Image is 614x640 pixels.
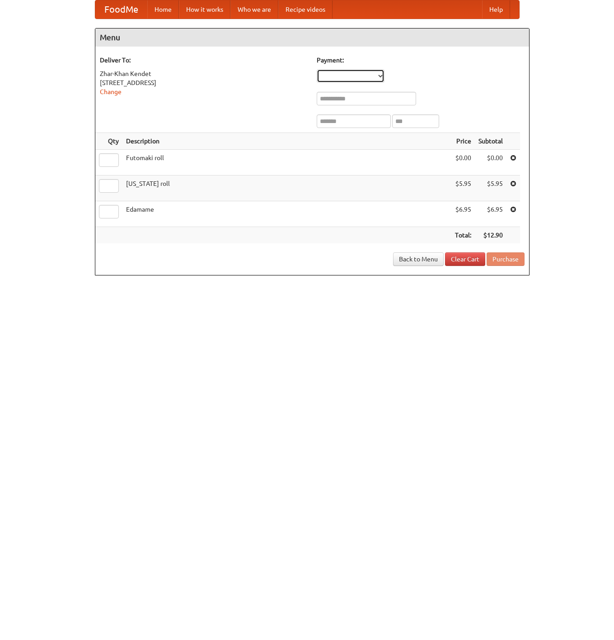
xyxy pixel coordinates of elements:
a: Who we are [230,0,278,19]
td: $5.95 [451,175,475,201]
a: Back to Menu [393,252,444,266]
th: Total: [451,227,475,244]
td: $6.95 [475,201,506,227]
div: Zhar-Khan Kendet [100,69,308,78]
a: Recipe videos [278,0,333,19]
h4: Menu [95,28,529,47]
a: Home [147,0,179,19]
td: [US_STATE] roll [122,175,451,201]
td: $0.00 [475,150,506,175]
th: Subtotal [475,133,506,150]
button: Purchase [487,252,525,266]
a: Help [482,0,510,19]
th: Description [122,133,451,150]
td: $6.95 [451,201,475,227]
td: Edamame [122,201,451,227]
th: Qty [95,133,122,150]
th: Price [451,133,475,150]
td: Futomaki roll [122,150,451,175]
h5: Payment: [317,56,525,65]
a: Change [100,88,122,95]
td: $0.00 [451,150,475,175]
a: Clear Cart [445,252,485,266]
th: $12.90 [475,227,506,244]
h5: Deliver To: [100,56,308,65]
a: How it works [179,0,230,19]
a: FoodMe [95,0,147,19]
div: [STREET_ADDRESS] [100,78,308,87]
td: $5.95 [475,175,506,201]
